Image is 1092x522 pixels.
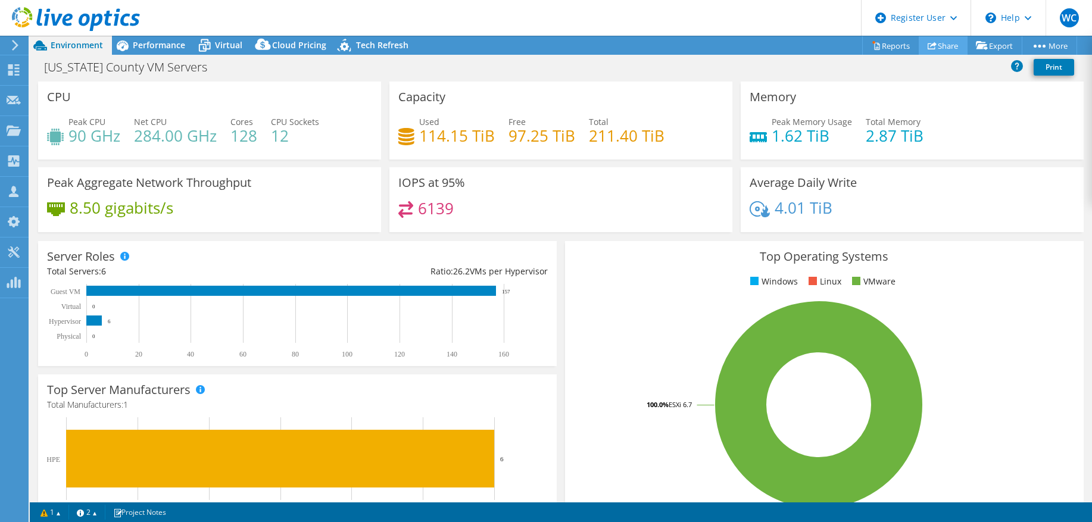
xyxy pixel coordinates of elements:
span: 6 [101,265,106,277]
text: 100 [342,350,352,358]
h4: 90 GHz [68,129,120,142]
span: Cloud Pricing [272,39,326,51]
h4: 284.00 GHz [134,129,217,142]
li: VMware [849,275,896,288]
text: 6 [500,455,504,462]
h3: Memory [750,90,796,104]
span: CPU Sockets [271,116,319,127]
text: HPE [46,455,60,464]
text: 6 [108,318,111,324]
a: Project Notes [105,505,174,520]
span: Peak CPU [68,116,105,127]
a: More [1022,36,1077,55]
h4: 6139 [418,202,454,215]
span: Tech Refresh [356,39,408,51]
span: 26.2 [453,265,470,277]
a: Share [919,36,968,55]
a: Export [967,36,1022,55]
h4: 8.50 gigabits/s [70,201,173,214]
text: 60 [239,350,247,358]
text: Guest VM [51,287,80,296]
text: 80 [292,350,299,358]
span: Free [508,116,526,127]
h3: Peak Aggregate Network Throughput [47,176,251,189]
text: 0 [92,333,95,339]
a: Reports [862,36,919,55]
h4: 128 [230,129,257,142]
span: Peak Memory Usage [772,116,852,127]
tspan: 100.0% [647,400,669,409]
a: Print [1034,59,1074,76]
h3: CPU [47,90,71,104]
li: Linux [806,275,841,288]
span: Virtual [215,39,242,51]
h3: Capacity [398,90,445,104]
span: Net CPU [134,116,167,127]
h4: 2.87 TiB [866,129,923,142]
text: 20 [135,350,142,358]
span: Total [589,116,609,127]
text: Physical [57,332,81,340]
text: 40 [187,350,194,358]
text: 0 [85,350,88,358]
span: Environment [51,39,103,51]
text: 120 [394,350,405,358]
h4: 114.15 TiB [419,129,495,142]
h1: [US_STATE] County VM Servers [39,61,226,74]
text: 160 [498,350,509,358]
text: Hypervisor [49,317,81,326]
tspan: ESXi 6.7 [669,400,692,409]
h4: 12 [271,129,319,142]
a: 2 [68,505,105,520]
h3: Top Operating Systems [574,250,1075,263]
span: WC [1060,8,1079,27]
h4: Total Manufacturers: [47,398,548,411]
text: 140 [447,350,457,358]
h3: Average Daily Write [750,176,857,189]
h3: IOPS at 95% [398,176,465,189]
h3: Top Server Manufacturers [47,383,191,396]
span: 1 [123,399,128,410]
text: Virtual [61,302,82,311]
text: 157 [502,289,510,295]
li: Windows [747,275,798,288]
h4: 4.01 TiB [775,201,832,214]
h4: 211.40 TiB [589,129,664,142]
a: 1 [32,505,69,520]
span: Cores [230,116,253,127]
h4: 1.62 TiB [772,129,852,142]
text: 0 [92,304,95,310]
div: Ratio: VMs per Hypervisor [297,265,547,278]
span: Total Memory [866,116,921,127]
span: Used [419,116,439,127]
svg: \n [985,12,996,23]
h3: Server Roles [47,250,115,263]
div: Total Servers: [47,265,297,278]
h4: 97.25 TiB [508,129,575,142]
span: Performance [133,39,185,51]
